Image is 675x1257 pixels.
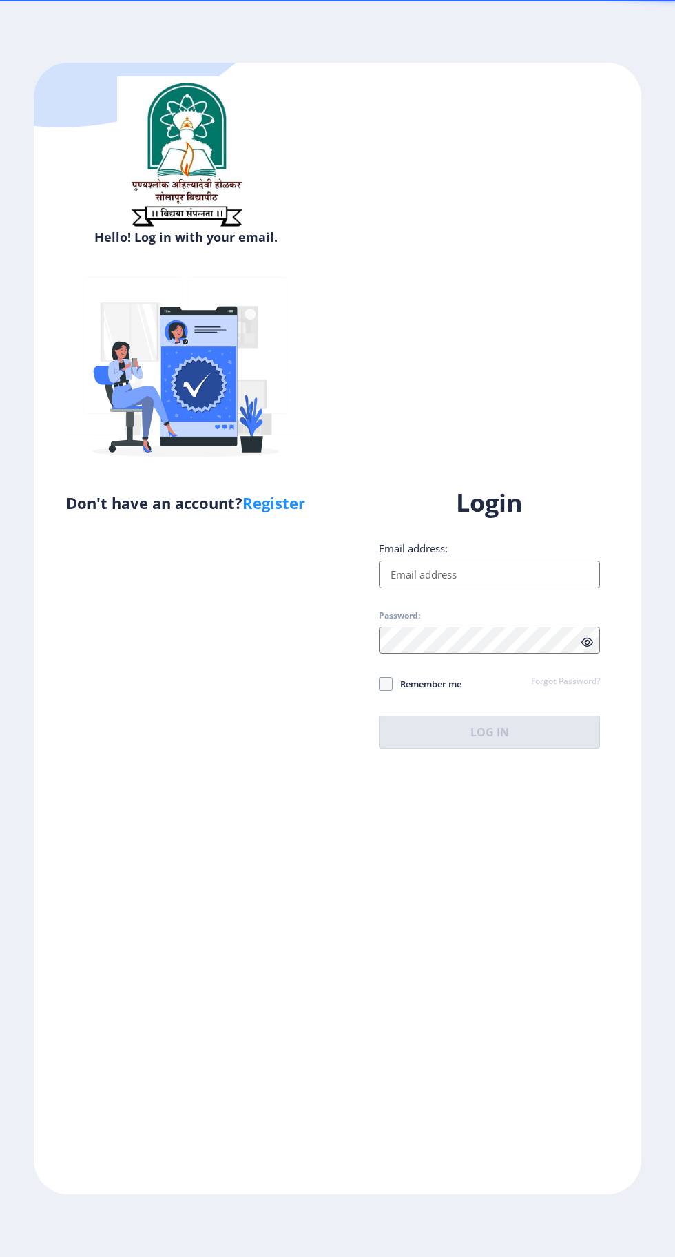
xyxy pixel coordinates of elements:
button: Log In [379,716,600,749]
span: Remember me [393,676,461,692]
label: Password: [379,610,420,621]
h5: Don't have an account? [44,492,327,514]
img: Verified-rafiki.svg [65,251,307,492]
label: Email address: [379,541,448,555]
h6: Hello! Log in with your email. [44,229,327,245]
a: Forgot Password? [531,676,600,688]
img: sulogo.png [117,76,255,232]
h1: Login [379,486,600,519]
input: Email address [379,561,600,588]
a: Register [242,492,305,513]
